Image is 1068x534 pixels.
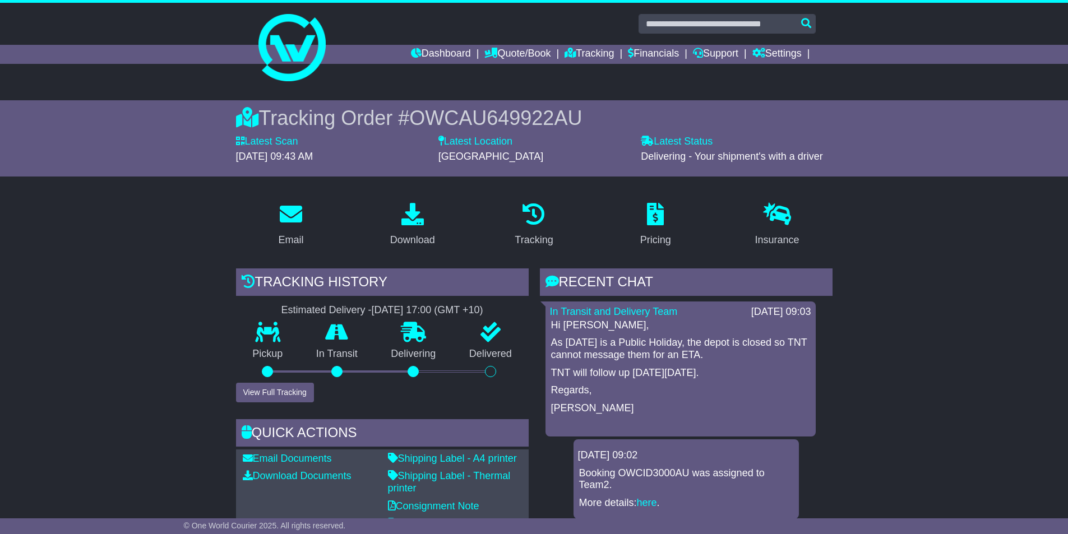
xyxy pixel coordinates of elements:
[299,348,375,360] p: In Transit
[184,521,346,530] span: © One World Courier 2025. All rights reserved.
[271,199,311,252] a: Email
[388,453,517,464] a: Shipping Label - A4 printer
[375,348,453,360] p: Delivering
[507,199,560,252] a: Tracking
[550,306,678,317] a: In Transit and Delivery Team
[752,45,802,64] a: Settings
[551,367,810,379] p: TNT will follow up [DATE][DATE].
[236,268,529,299] div: Tracking history
[236,304,529,317] div: Estimated Delivery -
[751,306,811,318] div: [DATE] 09:03
[484,45,551,64] a: Quote/Book
[438,151,543,162] span: [GEOGRAPHIC_DATA]
[243,453,332,464] a: Email Documents
[236,151,313,162] span: [DATE] 09:43 AM
[637,497,657,508] a: here
[452,348,529,360] p: Delivered
[640,233,671,248] div: Pricing
[236,383,314,402] button: View Full Tracking
[515,233,553,248] div: Tracking
[236,136,298,148] label: Latest Scan
[236,348,300,360] p: Pickup
[383,199,442,252] a: Download
[579,497,793,509] p: More details: .
[551,402,810,415] p: [PERSON_NAME]
[388,500,479,512] a: Consignment Note
[278,233,303,248] div: Email
[578,449,794,462] div: [DATE] 09:02
[628,45,679,64] a: Financials
[641,151,823,162] span: Delivering - Your shipment's with a driver
[633,199,678,252] a: Pricing
[641,136,713,148] label: Latest Status
[409,106,582,129] span: OWCAU649922AU
[551,319,810,332] p: Hi [PERSON_NAME],
[755,233,799,248] div: Insurance
[551,384,810,397] p: Regards,
[748,199,807,252] a: Insurance
[579,467,793,491] p: Booking OWCID3000AU was assigned to Team2.
[438,136,512,148] label: Latest Location
[388,470,511,494] a: Shipping Label - Thermal printer
[243,470,352,481] a: Download Documents
[390,233,435,248] div: Download
[693,45,738,64] a: Support
[236,106,833,130] div: Tracking Order #
[411,45,471,64] a: Dashboard
[551,337,810,361] p: As [DATE] is a Public Holiday, the depot is closed so TNT cannot message them for an ETA.
[372,304,483,317] div: [DATE] 17:00 (GMT +10)
[540,268,833,299] div: RECENT CHAT
[236,419,529,449] div: Quick Actions
[565,45,614,64] a: Tracking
